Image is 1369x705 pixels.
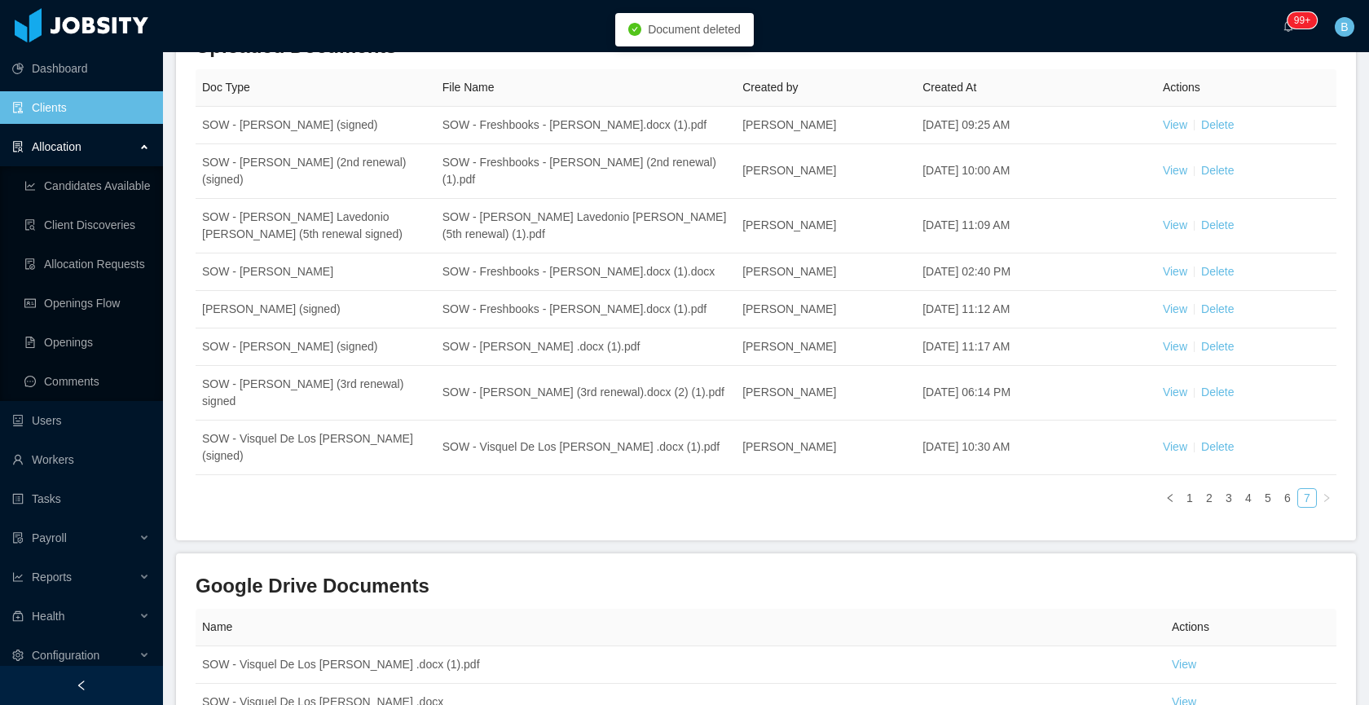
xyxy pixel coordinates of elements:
[202,620,232,633] span: Name
[916,253,1156,291] td: [DATE] 02:40 PM
[24,209,150,241] a: icon: file-searchClient Discoveries
[1201,265,1234,278] a: Delete
[1201,218,1234,231] a: Delete
[736,253,916,291] td: [PERSON_NAME]
[916,421,1156,475] td: [DATE] 10:30 AM
[436,144,736,199] td: SOW - Freshbooks - [PERSON_NAME] (2nd renewal) (1).pdf
[196,107,436,144] td: SOW - [PERSON_NAME] (signed)
[1201,440,1234,453] a: Delete
[12,91,150,124] a: icon: auditClients
[24,170,150,202] a: icon: line-chartCandidates Available
[436,421,736,475] td: SOW - Visquel De Los [PERSON_NAME] .docx (1).pdf
[32,649,99,662] span: Configuration
[12,404,150,437] a: icon: robotUsers
[1163,218,1187,231] a: View
[196,144,436,199] td: SOW - [PERSON_NAME] (2nd renewal) (signed)
[736,107,916,144] td: [PERSON_NAME]
[1163,118,1187,131] a: View
[436,291,736,328] td: SOW - Freshbooks - [PERSON_NAME].docx (1).pdf
[1258,488,1278,508] li: 5
[736,291,916,328] td: [PERSON_NAME]
[916,144,1156,199] td: [DATE] 10:00 AM
[32,571,72,584] span: Reports
[1163,81,1200,94] span: Actions
[1239,488,1258,508] li: 4
[1239,489,1257,507] a: 4
[12,650,24,661] i: icon: setting
[1288,12,1317,29] sup: 245
[12,482,150,515] a: icon: profileTasks
[32,140,81,153] span: Allocation
[196,253,436,291] td: SOW - [PERSON_NAME]
[1163,340,1187,353] a: View
[1163,265,1187,278] a: View
[196,291,436,328] td: [PERSON_NAME] (signed)
[922,81,976,94] span: Created At
[12,141,24,152] i: icon: solution
[916,328,1156,366] td: [DATE] 11:17 AM
[736,366,916,421] td: [PERSON_NAME]
[24,287,150,319] a: icon: idcardOpenings Flow
[1201,386,1234,399] a: Delete
[1201,302,1234,315] a: Delete
[1340,17,1348,37] span: B
[916,366,1156,421] td: [DATE] 06:14 PM
[1201,164,1234,177] a: Delete
[1298,489,1316,507] a: 7
[436,253,736,291] td: SOW - Freshbooks - [PERSON_NAME].docx (1).docx
[1220,489,1238,507] a: 3
[12,571,24,583] i: icon: line-chart
[736,328,916,366] td: [PERSON_NAME]
[1160,488,1180,508] li: Previous Page
[12,443,150,476] a: icon: userWorkers
[436,328,736,366] td: SOW - [PERSON_NAME] .docx (1).pdf
[736,421,916,475] td: [PERSON_NAME]
[916,107,1156,144] td: [DATE] 09:25 AM
[196,573,1336,599] h3: Google Drive Documents
[1163,386,1187,399] a: View
[436,199,736,253] td: SOW - [PERSON_NAME] Lavedonio [PERSON_NAME] (5th renewal) (1).pdf
[12,610,24,622] i: icon: medicine-box
[1297,488,1317,508] li: 7
[916,199,1156,253] td: [DATE] 11:09 AM
[1283,20,1294,32] i: icon: bell
[1278,488,1297,508] li: 6
[1201,340,1234,353] a: Delete
[1163,302,1187,315] a: View
[12,52,150,85] a: icon: pie-chartDashboard
[32,610,64,623] span: Health
[24,248,150,280] a: icon: file-doneAllocation Requests
[1172,658,1196,671] a: View
[1219,488,1239,508] li: 3
[1279,489,1296,507] a: 6
[1200,489,1218,507] a: 2
[436,366,736,421] td: SOW - [PERSON_NAME] (3rd renewal).docx (2) (1).pdf
[24,326,150,359] a: icon: file-textOpenings
[436,107,736,144] td: SOW - Freshbooks - [PERSON_NAME].docx (1).pdf
[648,23,741,36] span: Document deleted
[1200,488,1219,508] li: 2
[196,646,1165,684] td: SOW - Visquel De Los [PERSON_NAME] .docx (1).pdf
[742,81,798,94] span: Created by
[1163,440,1187,453] a: View
[1317,488,1336,508] li: Next Page
[628,23,641,36] i: icon: check-circle
[32,531,67,544] span: Payroll
[1322,493,1332,503] i: icon: right
[1181,489,1199,507] a: 1
[196,421,436,475] td: SOW - Visquel De Los [PERSON_NAME] (signed)
[1201,118,1234,131] a: Delete
[1165,493,1175,503] i: icon: left
[1259,489,1277,507] a: 5
[1163,164,1187,177] a: View
[1172,620,1209,633] span: Actions
[202,81,250,94] span: Doc Type
[196,328,436,366] td: SOW - [PERSON_NAME] (signed)
[24,365,150,398] a: icon: messageComments
[736,144,916,199] td: [PERSON_NAME]
[12,532,24,544] i: icon: file-protect
[916,291,1156,328] td: [DATE] 11:12 AM
[442,81,495,94] span: File Name
[196,199,436,253] td: SOW - [PERSON_NAME] Lavedonio [PERSON_NAME] (5th renewal signed)
[1180,488,1200,508] li: 1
